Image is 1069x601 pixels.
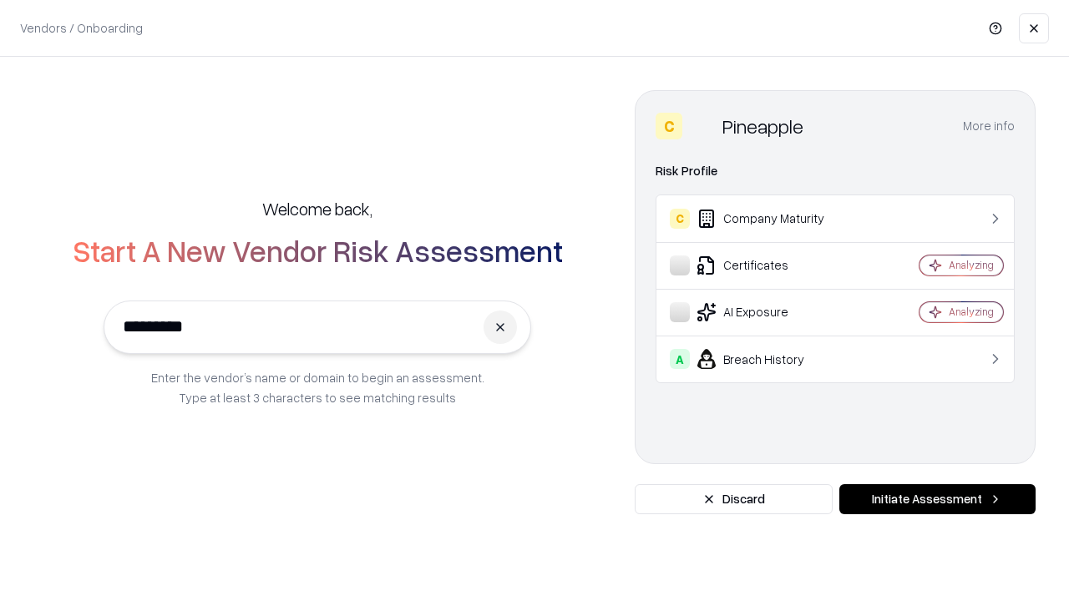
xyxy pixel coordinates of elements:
[670,349,869,369] div: Breach History
[670,255,869,275] div: Certificates
[73,234,563,267] h2: Start A New Vendor Risk Assessment
[670,209,690,229] div: C
[151,367,484,407] p: Enter the vendor’s name or domain to begin an assessment. Type at least 3 characters to see match...
[839,484,1036,514] button: Initiate Assessment
[262,197,372,220] h5: Welcome back,
[20,19,143,37] p: Vendors / Onboarding
[656,113,682,139] div: C
[722,113,803,139] div: Pineapple
[670,349,690,369] div: A
[949,258,994,272] div: Analyzing
[689,113,716,139] img: Pineapple
[670,302,869,322] div: AI Exposure
[656,161,1015,181] div: Risk Profile
[670,209,869,229] div: Company Maturity
[963,111,1015,141] button: More info
[949,305,994,319] div: Analyzing
[635,484,833,514] button: Discard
